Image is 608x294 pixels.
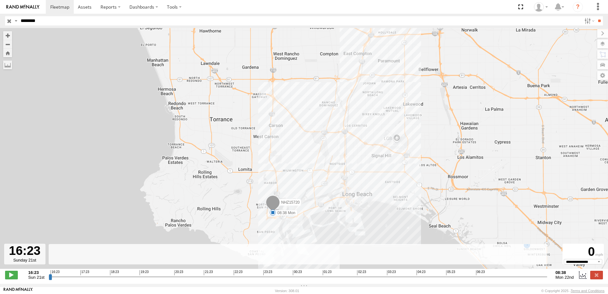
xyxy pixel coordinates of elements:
span: NHZ15720 [281,200,300,205]
span: 03:23 [387,270,396,275]
button: Zoom Home [3,49,12,57]
label: Search Filter Options [582,16,596,25]
img: rand-logo.svg [6,5,39,9]
button: Zoom out [3,40,12,49]
span: 16:23 [51,270,59,275]
div: Version: 308.01 [275,289,299,293]
div: 0 [563,245,603,259]
span: 19:23 [140,270,149,275]
span: 02:23 [357,270,366,275]
label: Measure [3,60,12,69]
span: 05:23 [446,270,455,275]
span: 20:23 [174,270,183,275]
label: Map Settings [597,71,608,80]
label: Play/Stop [5,271,18,279]
span: 17:23 [80,270,89,275]
span: Sun 21st Sep 2025 [28,275,45,280]
label: Search Query [13,16,18,25]
label: 08:38 Mon [273,210,297,216]
div: Zulema McIntosch [532,2,550,12]
strong: 08:38 [556,270,574,275]
button: Zoom in [3,31,12,40]
span: 23:23 [263,270,272,275]
label: Close [590,271,603,279]
strong: 16:23 [28,270,45,275]
i: ? [573,2,583,12]
span: 04:23 [417,270,425,275]
a: Terms and Conditions [571,289,605,293]
span: 18:23 [110,270,119,275]
span: 21:23 [204,270,213,275]
span: 06:23 [476,270,485,275]
span: 01:23 [323,270,332,275]
span: 22:23 [234,270,243,275]
span: Mon 22nd Sep 2025 [556,275,574,280]
div: © Copyright 2025 - [541,289,605,293]
span: 00:23 [293,270,302,275]
a: Visit our Website [3,288,33,294]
